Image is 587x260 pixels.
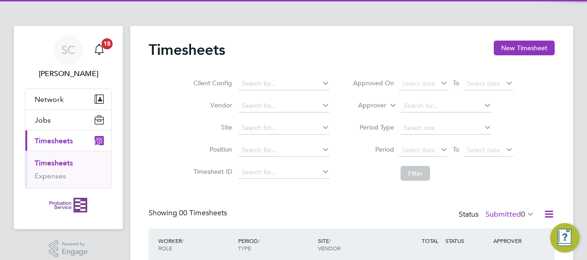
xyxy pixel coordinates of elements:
label: Position [191,145,232,154]
a: Powered byEngage [49,240,88,258]
a: Go to home page [25,198,112,213]
label: Submitted [485,210,534,219]
span: VENDOR [318,244,341,252]
span: To [450,77,462,89]
div: PERIOD [236,232,316,256]
span: / [182,237,184,244]
label: Approver [345,101,386,110]
span: 0 [521,210,525,219]
label: Period Type [353,123,394,131]
div: Showing [149,208,229,218]
div: STATUS [443,232,491,249]
span: Engage [62,248,88,256]
button: Engage Resource Center [550,223,580,253]
a: 15 [90,35,108,65]
input: Search for... [239,144,329,157]
span: / [258,237,260,244]
span: Select date [467,146,500,154]
h2: Timesheets [149,41,225,59]
label: Period [353,145,394,154]
span: / [329,237,331,244]
div: Timesheets [25,151,111,188]
input: Search for... [239,166,329,179]
span: Powered by [62,240,88,248]
button: Jobs [25,110,111,130]
button: New Timesheet [494,41,555,55]
button: Network [25,89,111,109]
span: 00 Timesheets [179,208,227,218]
div: WORKER [156,232,236,256]
img: probationservice-logo-retina.png [49,198,87,213]
span: ROLE [158,244,172,252]
div: Status [459,208,536,221]
span: 15 [102,38,113,49]
input: Search for... [401,100,491,112]
input: Search for... [239,100,329,112]
span: Jobs [35,116,51,124]
label: Vendor [191,101,232,109]
div: APPROVER [491,232,539,249]
span: Sarah Cannon [25,68,112,79]
span: TYPE [238,244,251,252]
span: TOTAL [422,237,438,244]
span: To [450,143,462,155]
a: Expenses [35,171,66,180]
span: Select date [402,79,435,88]
input: Search for... [239,122,329,135]
label: Client Config [191,79,232,87]
span: Network [35,95,64,104]
span: Select date [402,146,435,154]
button: Filter [401,166,430,181]
input: Search for... [239,77,329,90]
button: Timesheets [25,130,111,151]
label: Timesheet ID [191,167,232,176]
span: SC [61,44,75,56]
label: Approved On [353,79,394,87]
a: SC[PERSON_NAME] [25,35,112,79]
span: Select date [467,79,500,88]
label: Site [191,123,232,131]
span: Timesheets [35,136,73,145]
div: SITE [316,232,395,256]
a: Timesheets [35,159,73,167]
input: Select one [401,122,491,135]
nav: Main navigation [14,26,123,229]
